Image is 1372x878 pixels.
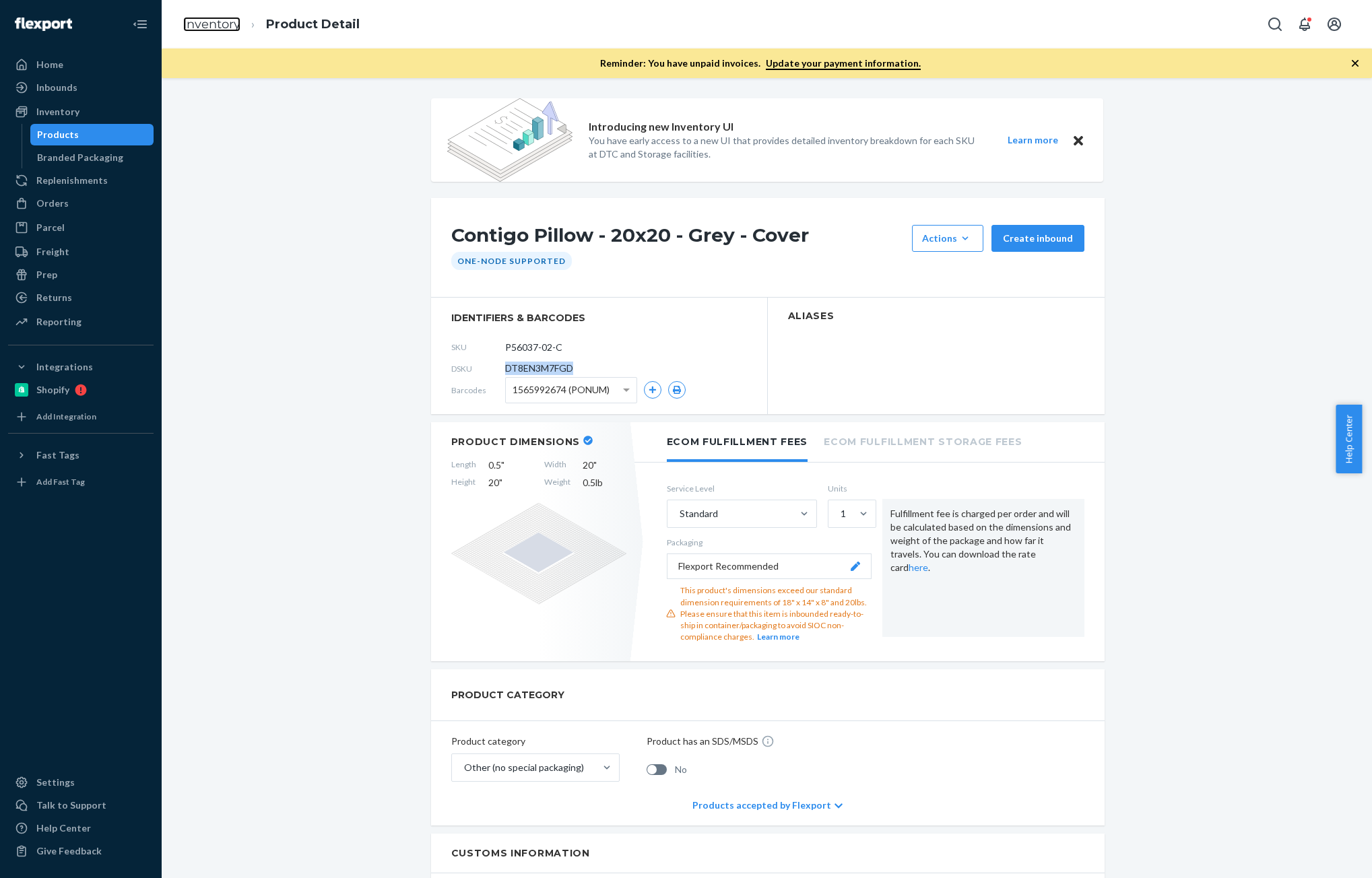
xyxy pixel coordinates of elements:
[127,11,154,38] button: Close Navigation
[451,735,620,748] p: Product category
[505,362,573,375] span: DT8EN3M7FGD
[583,476,626,489] span: 0.5 lb
[1262,11,1288,38] button: Open Search Box
[36,844,102,858] div: Give Feedback
[451,384,505,396] span: Barcodes
[667,483,817,494] label: Service Level
[678,507,680,520] input: Standard
[8,217,154,238] a: Parcel
[922,232,973,245] div: Actions
[544,459,570,472] span: Width
[451,459,476,472] span: Length
[30,147,154,168] a: Branded Packaging
[172,5,370,44] ol: breadcrumbs
[36,383,69,397] div: Shopify
[8,840,154,862] button: Give Feedback
[488,476,532,489] span: 20
[8,193,154,214] a: Orders
[8,817,154,839] a: Help Center
[8,170,154,191] a: Replenishments
[8,772,154,793] a: Settings
[36,799,106,812] div: Talk to Support
[1070,132,1087,149] button: Close
[675,763,687,776] span: No
[680,507,718,520] div: Standard
[8,241,154,263] a: Freight
[36,245,69,259] div: Freight
[36,448,79,462] div: Fast Tags
[882,499,1084,637] div: Fulfillment fee is charged per order and will be calculated based on the dimensions and weight of...
[463,761,464,774] input: Other (no special packaging)
[464,761,584,774] div: Other (no special packaging)
[8,101,154,123] a: Inventory
[1291,11,1318,38] button: Open notifications
[451,683,564,707] h2: PRODUCT CATEGORY
[8,264,154,285] a: Prep
[828,483,872,494] label: Units
[36,360,93,374] div: Integrations
[600,57,921,70] p: Reminder: You have unpaid invoices.
[30,124,154,145] a: Products
[447,98,573,182] img: new-reports-banner-icon.82668bd98b6a51aee86340f2a7b77ae3.png
[451,363,505,374] span: DSKU
[667,553,872,579] button: Flexport Recommended
[991,225,1084,252] button: Create inbound
[499,477,502,488] span: "
[8,471,154,493] a: Add Fast Tag
[824,422,1022,459] li: Ecom Fulfillment Storage Fees
[583,459,626,472] span: 20
[1321,11,1348,38] button: Open account menu
[8,54,154,75] a: Home
[8,77,154,98] a: Inbounds
[36,776,75,789] div: Settings
[36,197,69,210] div: Orders
[501,459,504,471] span: "
[36,58,63,71] div: Home
[589,134,983,161] p: You have early access to a new UI that provides detailed inventory breakdown for each SKU at DTC ...
[1336,405,1362,473] button: Help Center
[451,225,905,252] h1: Contigo Pillow - 20x20 - Grey - Cover
[37,151,123,164] div: Branded Packaging
[544,476,570,489] span: Weight
[451,311,747,325] span: identifiers & barcodes
[8,311,154,333] a: Reporting
[593,459,597,471] span: "
[8,287,154,308] a: Returns
[37,128,79,141] div: Products
[841,507,846,520] div: 1
[266,17,360,32] a: Product Detail
[667,537,872,548] p: Packaging
[839,507,841,520] input: 1
[8,406,154,428] a: Add Integration
[8,795,154,816] a: Talk to Support
[36,315,81,329] div: Reporting
[766,57,921,70] a: Update your payment information.
[692,785,843,825] div: Products accepted by Flexport
[36,221,65,234] div: Parcel
[36,291,72,304] div: Returns
[451,436,581,448] h2: Product Dimensions
[680,584,872,642] div: This product's dimensions exceed our standard dimension requirements of 18" x 14" x 8" and 20lbs....
[912,225,983,252] button: Actions
[909,562,928,573] a: here
[36,81,77,94] div: Inbounds
[8,379,154,401] a: Shopify
[8,356,154,378] button: Integrations
[36,105,79,119] div: Inventory
[36,821,91,835] div: Help Center
[451,476,476,489] span: Height
[1000,132,1067,149] button: Learn more
[451,847,1084,859] h2: Customs Information
[183,17,240,32] a: Inventory
[513,378,610,401] span: 1565992674 (PONUM)
[647,735,758,748] p: Product has an SDS/MSDS
[451,341,505,353] span: SKU
[8,444,154,466] button: Fast Tags
[589,119,733,135] p: Introducing new Inventory UI
[15,18,72,31] img: Flexport logo
[788,311,1084,321] h2: Aliases
[36,174,108,187] div: Replenishments
[36,268,57,281] div: Prep
[488,459,532,472] span: 0.5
